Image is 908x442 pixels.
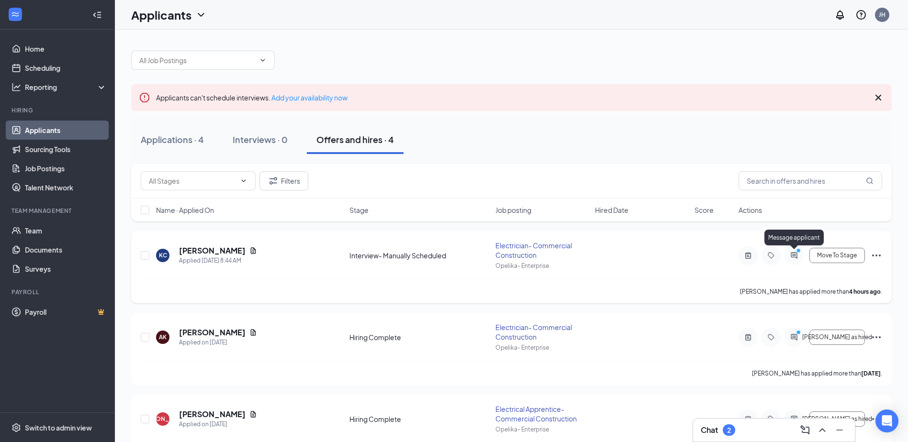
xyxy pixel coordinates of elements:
[832,422,847,438] button: Minimize
[817,252,857,259] span: Move To Stage
[25,178,107,197] a: Talent Network
[25,259,107,278] a: Surveys
[495,322,589,342] div: Electrician- Commercial Construction
[179,256,257,265] div: Applied [DATE] 8:44 AM
[794,330,806,337] svg: PrimaryDot
[799,424,811,436] svg: ComposeMessage
[249,410,257,418] svg: Document
[271,93,348,102] a: Add your availability now
[595,205,628,215] span: Hired Date
[742,415,754,423] svg: Note
[797,422,813,438] button: ComposeMessage
[495,404,589,423] div: Electrical Apprentice- Commercial Construction
[495,343,589,352] div: Opelika- Enterprise
[179,409,246,420] h5: [PERSON_NAME]
[809,330,865,345] button: [PERSON_NAME] as hired
[802,334,872,341] span: [PERSON_NAME] as hired
[259,171,308,190] button: Filter Filters
[765,252,777,259] svg: Tag
[739,205,762,215] span: Actions
[752,369,882,377] p: [PERSON_NAME] has applied more than .
[25,221,107,240] a: Team
[179,420,257,429] div: Applied on [DATE]
[875,409,898,432] div: Open Intercom Messenger
[349,251,490,260] div: Interview- Manually Scheduled
[138,415,188,423] div: [PERSON_NAME]
[740,287,882,296] p: [PERSON_NAME] has applied more than .
[834,9,846,21] svg: Notifications
[742,333,754,341] svg: ActiveNote
[268,175,279,187] svg: Filter
[11,106,105,114] div: Hiring
[179,327,246,338] h5: [PERSON_NAME]
[349,414,490,424] div: Hiring Complete
[156,205,214,215] span: Name · Applied On
[149,176,236,186] input: All Stages
[871,413,882,425] svg: Ellipses
[701,425,718,435] h3: Chat
[849,288,881,295] b: 4 hours ago
[92,10,102,20] svg: Collapse
[861,370,881,377] b: [DATE]
[788,333,800,341] svg: ActiveChat
[159,251,167,259] div: KC
[316,133,394,145] div: Offers and hires · 4
[866,177,874,185] svg: MagnifyingGlass
[727,426,731,434] div: 2
[25,240,107,259] a: Documents
[11,82,21,92] svg: Analysis
[139,92,150,103] svg: Error
[240,177,247,185] svg: ChevronDown
[25,140,107,159] a: Sourcing Tools
[259,56,267,64] svg: ChevronDown
[802,416,872,422] span: [PERSON_NAME] as hired
[765,333,777,341] svg: Tag
[25,58,107,77] a: Scheduling
[739,171,882,190] input: Search in offers and hires
[141,133,204,145] div: Applications · 4
[156,93,348,102] span: Applicants can't schedule interviews.
[25,159,107,178] a: Job Postings
[788,415,800,423] svg: ActiveChat
[695,205,714,215] span: Score
[794,248,806,255] svg: PrimaryDot
[179,245,246,256] h5: [PERSON_NAME]
[25,121,107,140] a: Applicants
[871,250,882,261] svg: Ellipses
[11,10,20,19] svg: WorkstreamLogo
[495,262,589,270] div: Opelika- Enterprise
[195,9,207,21] svg: ChevronDown
[159,333,167,341] div: AK
[249,329,257,336] svg: Document
[873,92,884,103] svg: Cross
[855,9,867,21] svg: QuestionInfo
[25,39,107,58] a: Home
[809,411,865,427] button: [PERSON_NAME] as hired
[139,55,255,66] input: All Job Postings
[349,205,369,215] span: Stage
[25,82,107,92] div: Reporting
[25,423,92,432] div: Switch to admin view
[11,288,105,296] div: Payroll
[742,252,754,259] svg: ActiveNote
[495,241,589,260] div: Electrician- Commercial Construction
[131,7,191,23] h1: Applicants
[765,415,777,423] svg: Tag
[788,252,800,259] svg: ActiveChat
[495,425,589,433] div: Opelika- Enterprise
[871,331,882,343] svg: Ellipses
[25,302,107,321] a: PayrollCrown
[809,248,865,263] button: Move To Stage
[349,332,490,342] div: Hiring Complete
[495,205,531,215] span: Job posting
[11,423,21,432] svg: Settings
[815,422,830,438] button: ChevronUp
[249,247,257,254] svg: Document
[834,424,845,436] svg: Minimize
[11,207,105,215] div: Team Management
[764,230,824,245] div: Message applicant
[233,133,288,145] div: Interviews · 0
[879,11,886,19] div: JH
[817,424,828,436] svg: ChevronUp
[179,338,257,347] div: Applied on [DATE]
